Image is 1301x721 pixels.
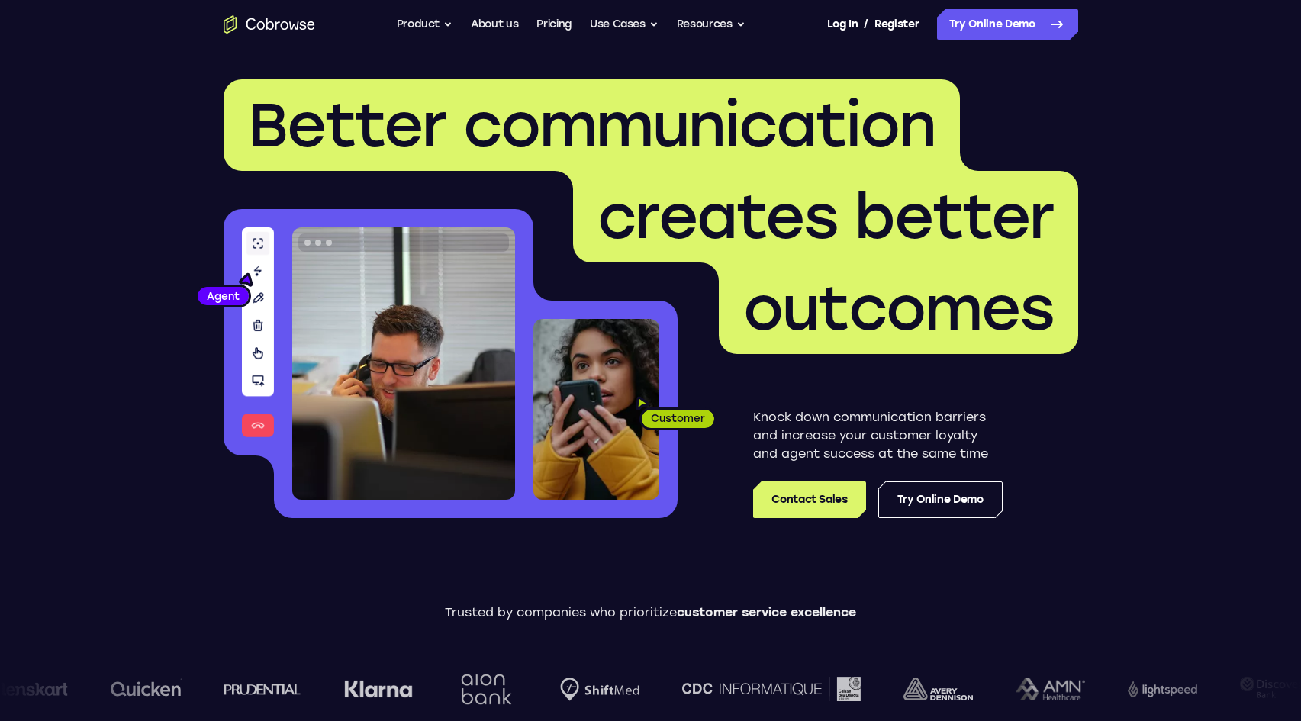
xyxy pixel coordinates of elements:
[248,89,935,162] span: Better communication
[455,658,517,720] img: Aion Bank
[874,9,919,40] a: Register
[878,481,1003,518] a: Try Online Demo
[864,15,868,34] span: /
[224,683,301,695] img: prudential
[397,9,453,40] button: Product
[343,680,412,698] img: Klarna
[292,227,515,500] img: A customer support agent talking on the phone
[677,9,745,40] button: Resources
[937,9,1078,40] a: Try Online Demo
[1015,678,1084,701] img: AMN Healthcare
[590,9,659,40] button: Use Cases
[471,9,518,40] a: About us
[753,408,1003,463] p: Knock down communication barriers and increase your customer loyalty and agent success at the sam...
[559,678,639,701] img: Shiftmed
[827,9,858,40] a: Log In
[677,605,856,620] span: customer service excellence
[743,272,1054,345] span: outcomes
[903,678,972,700] img: avery-dennison
[536,9,572,40] a: Pricing
[597,180,1054,253] span: creates better
[753,481,865,518] a: Contact Sales
[533,319,659,500] img: A customer holding their phone
[224,15,315,34] a: Go to the home page
[681,677,860,700] img: CDC Informatique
